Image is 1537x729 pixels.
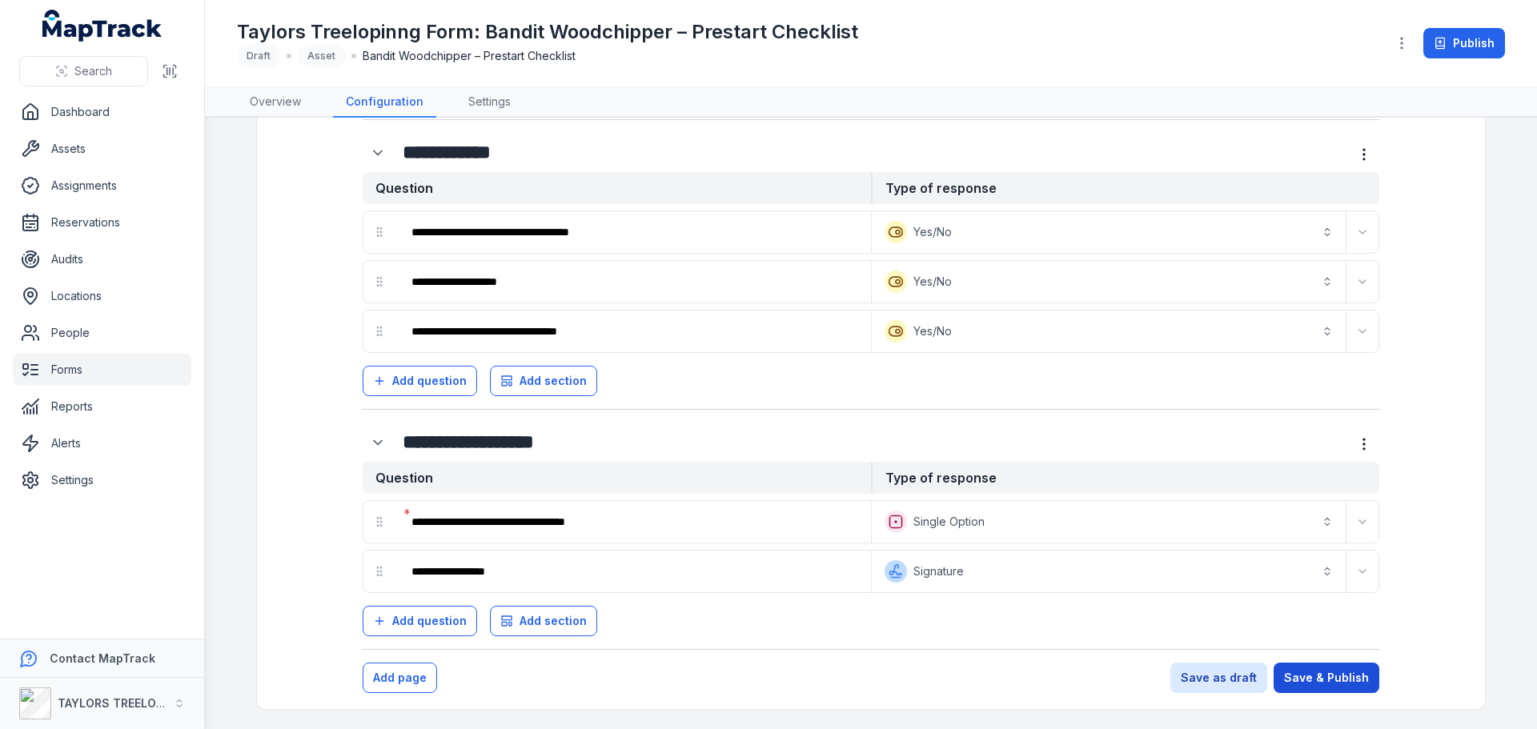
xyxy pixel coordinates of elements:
[363,663,437,693] button: Add page
[13,170,191,202] a: Assignments
[13,317,191,349] a: People
[13,464,191,496] a: Settings
[237,87,314,118] a: Overview
[399,554,868,589] div: :rf3:-form-item-label
[875,214,1342,250] button: Yes/No
[74,63,112,79] span: Search
[363,48,576,64] span: Bandit Woodchipper – Prestart Checklist
[333,87,436,118] a: Configuration
[363,555,395,587] div: drag
[1170,663,1267,693] button: Save as draft
[50,651,155,665] strong: Contact MapTrack
[399,504,868,539] div: :ret:-form-item-label
[399,314,868,349] div: :ref:-form-item-label
[1274,663,1379,693] button: Save & Publish
[871,172,1379,204] strong: Type of response
[373,275,386,288] svg: drag
[875,264,1342,299] button: Yes/No
[455,87,524,118] a: Settings
[363,366,477,396] button: Add question
[13,280,191,312] a: Locations
[363,216,395,248] div: drag
[363,427,393,458] button: Expand
[1350,559,1375,584] button: Expand
[490,606,597,636] button: Add section
[399,264,868,299] div: :re9:-form-item-label
[19,56,148,86] button: Search
[392,613,467,629] span: Add question
[363,315,395,347] div: drag
[363,427,396,458] div: :rel:-form-item-label
[363,266,395,298] div: drag
[1423,28,1505,58] button: Publish
[363,138,393,168] button: Expand
[373,325,386,338] svg: drag
[875,504,1342,539] button: Single Option
[875,554,1342,589] button: Signature
[298,45,345,67] div: Asset
[237,45,280,67] div: Draft
[58,696,191,710] strong: TAYLORS TREELOPPING
[13,96,191,128] a: Dashboard
[13,427,191,459] a: Alerts
[1349,139,1379,170] button: more-detail
[520,373,587,389] span: Add section
[363,606,477,636] button: Add question
[871,462,1379,494] strong: Type of response
[13,391,191,423] a: Reports
[42,10,163,42] a: MapTrack
[373,515,386,528] svg: drag
[1350,509,1375,535] button: Expand
[1350,219,1375,245] button: Expand
[520,613,587,629] span: Add section
[13,354,191,386] a: Forms
[363,462,871,494] strong: Question
[363,138,396,168] div: :rdr:-form-item-label
[1350,318,1375,344] button: Expand
[373,226,386,238] svg: drag
[237,19,858,45] h1: Taylors Treelopinng Form: Bandit Woodchipper – Prestart Checklist
[392,373,467,389] span: Add question
[875,314,1342,349] button: Yes/No
[490,366,597,396] button: Add section
[13,206,191,238] a: Reservations
[1349,429,1379,459] button: more-detail
[373,565,386,578] svg: drag
[363,172,871,204] strong: Question
[363,506,395,538] div: drag
[13,133,191,165] a: Assets
[13,243,191,275] a: Audits
[1350,269,1375,294] button: Expand
[399,214,868,250] div: :re3:-form-item-label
